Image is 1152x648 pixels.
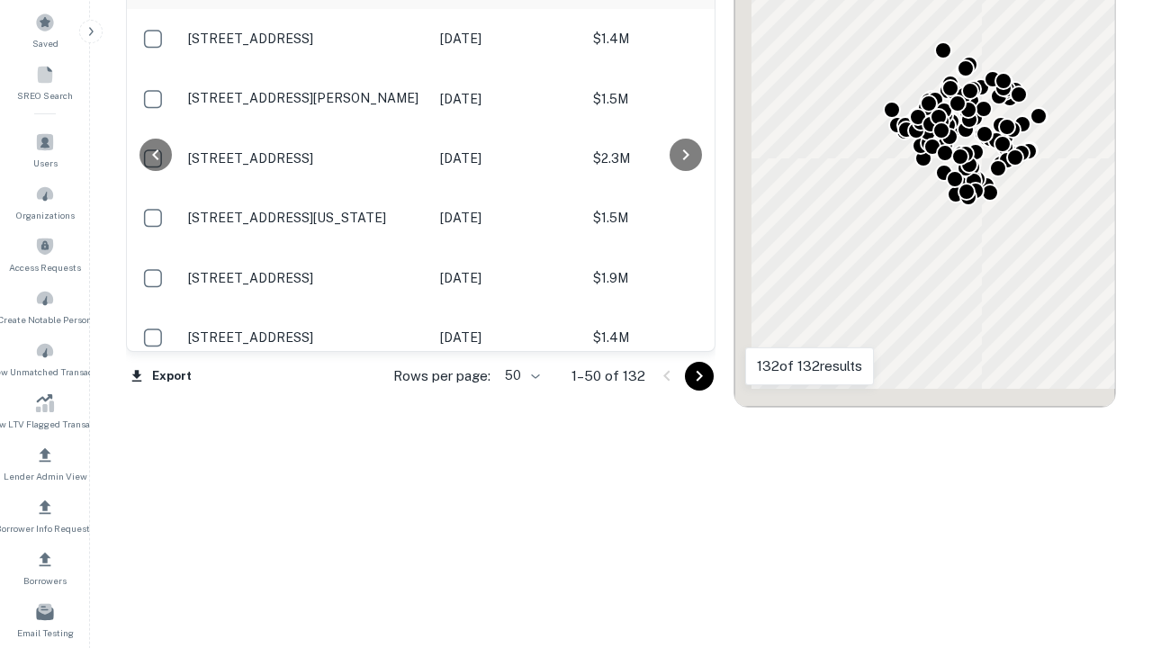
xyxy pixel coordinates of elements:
a: Review Unmatched Transactions [5,334,85,382]
span: Users [33,156,58,170]
p: [DATE] [440,29,575,49]
span: Borrowers [23,573,67,588]
button: Export [126,363,196,390]
p: [STREET_ADDRESS] [188,150,422,166]
a: Saved [5,5,85,54]
p: [DATE] [440,268,575,288]
span: Lender Admin View [4,469,87,483]
p: $1.4M [593,29,773,49]
p: [STREET_ADDRESS][US_STATE] [188,210,422,226]
p: $2.3M [593,148,773,168]
p: [DATE] [440,328,575,347]
a: SREO Search [5,58,85,106]
p: [STREET_ADDRESS] [188,329,422,346]
p: 1–50 of 132 [571,365,645,387]
span: Email Testing [17,625,74,640]
p: [STREET_ADDRESS] [188,31,422,47]
a: Borrower Info Requests [5,490,85,539]
a: Organizations [5,177,85,226]
p: $1.9M [593,268,773,288]
p: [DATE] [440,148,575,168]
p: [STREET_ADDRESS][PERSON_NAME] [188,90,422,106]
span: Access Requests [9,260,81,274]
span: SREO Search [17,88,73,103]
p: 132 of 132 results [757,355,862,377]
p: Rows per page: [393,365,490,387]
iframe: Chat Widget [1062,504,1152,590]
p: $1.5M [593,208,773,228]
span: Saved [32,36,58,50]
p: [DATE] [440,208,575,228]
p: [DATE] [440,89,575,109]
a: Review LTV Flagged Transactions [5,386,85,435]
a: Users [5,125,85,174]
span: Organizations [16,208,75,222]
p: $1.4M [593,328,773,347]
button: Go to next page [685,362,714,391]
div: 50 [498,363,543,389]
a: Email Testing [5,595,85,643]
p: $1.5M [593,89,773,109]
a: Borrowers [5,543,85,591]
a: Create Notable Person [5,282,85,330]
a: Lender Admin View [5,438,85,487]
a: Access Requests [5,229,85,278]
p: [STREET_ADDRESS] [188,270,422,286]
